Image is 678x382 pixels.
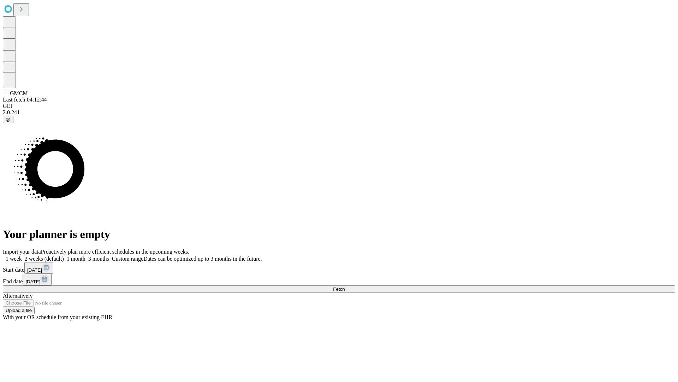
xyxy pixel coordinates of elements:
[88,256,109,262] span: 3 months
[3,116,13,123] button: @
[25,256,64,262] span: 2 weeks (default)
[3,249,41,255] span: Import your data
[3,103,675,109] div: GEI
[3,274,675,285] div: End date
[67,256,85,262] span: 1 month
[23,274,52,285] button: [DATE]
[3,285,675,293] button: Fetch
[6,256,22,262] span: 1 week
[27,267,42,273] span: [DATE]
[112,256,143,262] span: Custom range
[3,307,35,314] button: Upload a file
[24,262,53,274] button: [DATE]
[25,279,40,284] span: [DATE]
[3,228,675,241] h1: Your planner is empty
[3,293,32,299] span: Alternatively
[6,117,11,122] span: @
[41,249,189,255] span: Proactively plan more efficient schedules in the upcoming weeks.
[333,286,345,292] span: Fetch
[3,262,675,274] div: Start date
[3,97,47,103] span: Last fetch: 04:12:44
[3,314,112,320] span: With your OR schedule from your existing EHR
[3,109,675,116] div: 2.0.241
[10,90,28,96] span: GMCM
[143,256,262,262] span: Dates can be optimized up to 3 months in the future.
